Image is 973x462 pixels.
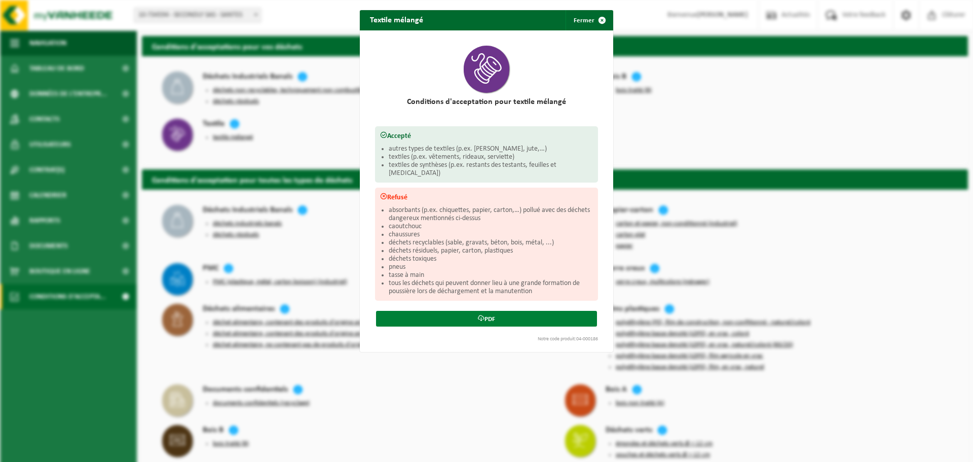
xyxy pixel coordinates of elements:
[389,231,593,239] li: chaussures
[380,131,593,140] h3: Accepté
[389,153,593,161] li: textiles (p.ex. vêtements, rideaux, serviette)
[389,247,593,255] li: déchets résiduels, papier, carton, plastiques
[566,10,612,30] button: Fermer
[389,145,593,153] li: autres types de textiles (p.ex. [PERSON_NAME], jute,…)
[389,279,593,296] li: tous les déchets qui peuvent donner lieu à une grande formation de poussière lors de déchargement...
[389,239,593,247] li: déchets recyclables (sable, gravats, béton, bois, métal, ...)
[389,206,593,223] li: absorbants (p.ex. chiquettes, papier, carton,…) pollué avec des déchets dangereux mentionnés ci-d...
[380,193,593,201] h3: Refusé
[375,98,598,106] h2: Conditions d'acceptation pour textile mélangé
[389,271,593,279] li: tasse à main
[370,337,603,342] div: Notre code produit:04-000186
[389,223,593,231] li: caoutchouc
[389,161,593,177] li: textiles de synthèses (p.ex. restants des testants, feuilles et [MEDICAL_DATA])
[389,263,593,271] li: pneus
[376,311,597,327] a: PDF
[360,10,433,29] h2: Textile mélangé
[389,255,593,263] li: déchets toxiques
